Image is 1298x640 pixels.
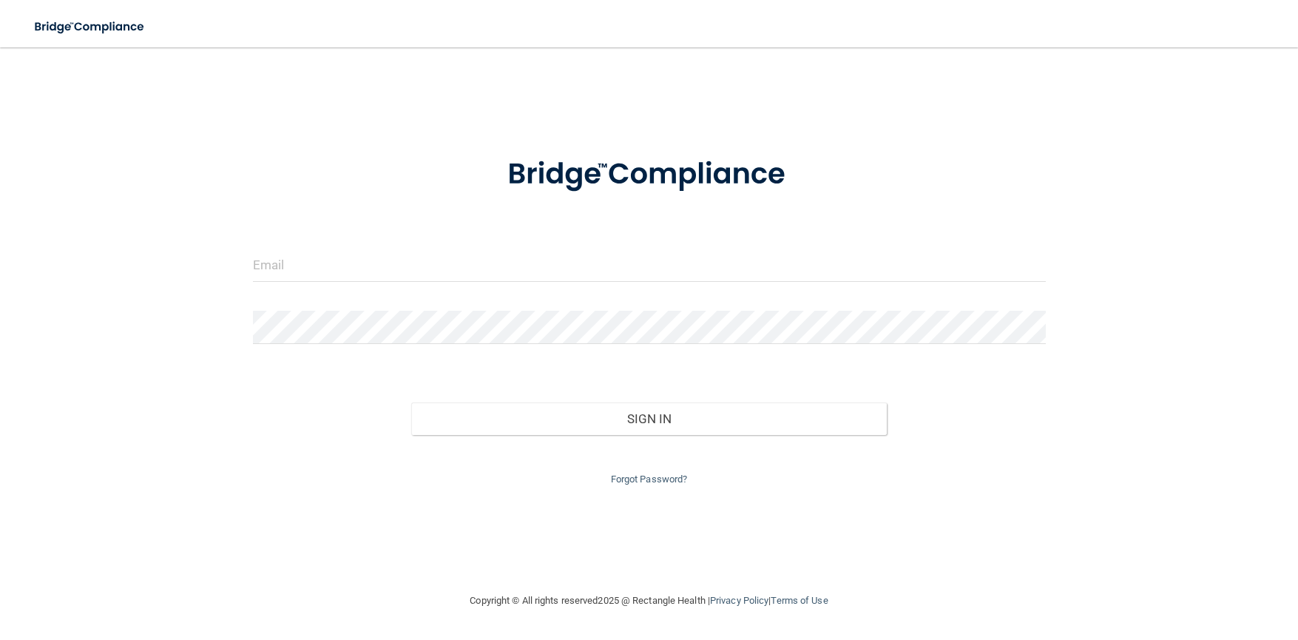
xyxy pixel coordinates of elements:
[22,12,158,42] img: bridge_compliance_login_screen.278c3ca4.svg
[710,595,768,606] a: Privacy Policy
[411,402,887,435] button: Sign In
[379,577,919,624] div: Copyright © All rights reserved 2025 @ Rectangle Health | |
[611,474,688,485] a: Forgot Password?
[771,595,828,606] a: Terms of Use
[253,249,1046,282] input: Email
[477,136,822,213] img: bridge_compliance_login_screen.278c3ca4.svg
